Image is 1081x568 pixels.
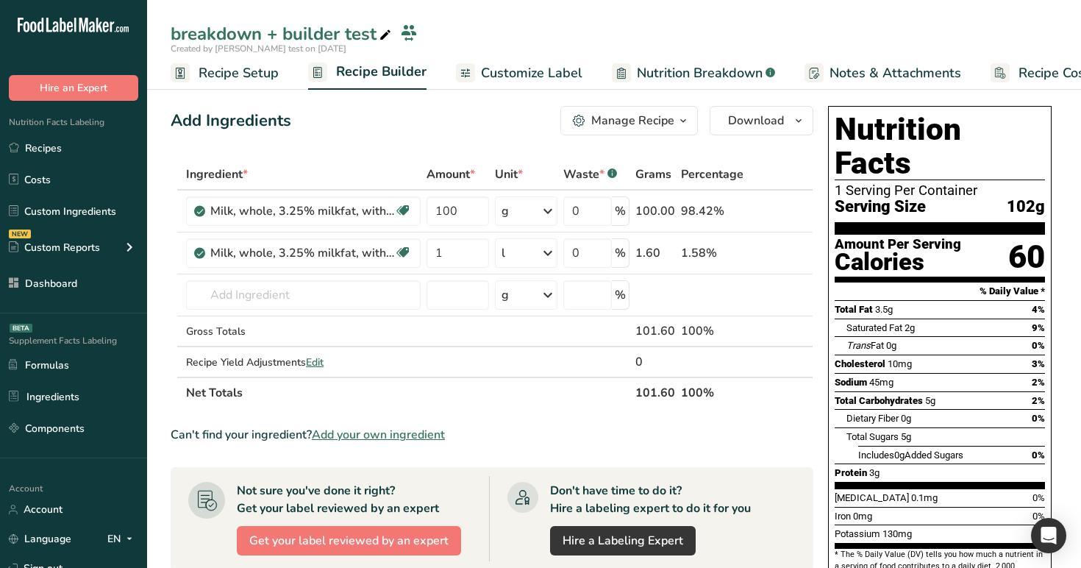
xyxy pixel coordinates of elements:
[502,286,509,304] div: g
[1032,340,1045,351] span: 0%
[560,106,698,135] button: Manage Recipe
[1032,358,1045,369] span: 3%
[835,528,880,539] span: Potassium
[681,202,743,220] div: 98.42%
[681,166,743,183] span: Percentage
[635,244,675,262] div: 1.60
[1032,322,1045,333] span: 9%
[635,353,675,371] div: 0
[183,377,632,408] th: Net Totals
[9,240,100,255] div: Custom Reports
[1032,395,1045,406] span: 2%
[171,426,813,444] div: Can't find your ingredient?
[681,244,743,262] div: 1.58%
[835,304,873,315] span: Total Fat
[210,244,394,262] div: Milk, whole, 3.25% milkfat, without added vitamin A and [MEDICAL_DATA]
[901,413,911,424] span: 0g
[835,467,867,478] span: Protein
[835,358,885,369] span: Cholesterol
[171,43,346,54] span: Created by [PERSON_NAME] test on [DATE]
[9,75,138,101] button: Hire an Expert
[186,324,421,339] div: Gross Totals
[186,166,248,183] span: Ingredient
[882,528,912,539] span: 130mg
[835,238,961,252] div: Amount Per Serving
[502,202,509,220] div: g
[502,244,505,262] div: l
[886,340,896,351] span: 0g
[612,57,775,90] a: Nutrition Breakdown
[678,377,746,408] th: 100%
[308,55,427,90] a: Recipe Builder
[1032,304,1045,315] span: 4%
[681,322,743,340] div: 100%
[171,57,279,90] a: Recipe Setup
[846,340,871,351] i: Trans
[888,358,912,369] span: 10mg
[925,395,935,406] span: 5g
[336,62,427,82] span: Recipe Builder
[1032,450,1045,461] span: 0%
[894,450,905,461] span: 0g
[846,413,899,424] span: Dietary Fiber
[846,322,902,333] span: Saturated Fat
[1008,238,1045,277] div: 60
[846,431,899,442] span: Total Sugars
[853,511,872,522] span: 0mg
[306,355,324,369] span: Edit
[237,482,439,517] div: Not sure you've done it right? Get your label reviewed by an expert
[632,377,678,408] th: 101.60
[1031,518,1066,553] div: Open Intercom Messenger
[456,57,582,90] a: Customize Label
[835,283,1045,300] section: % Daily Value *
[249,532,449,550] span: Get your label reviewed by an expert
[563,166,617,183] div: Waste
[1032,492,1045,503] span: 0%
[237,526,461,555] button: Get your label reviewed by an expert
[728,112,784,129] span: Download
[869,467,880,478] span: 3g
[171,109,291,133] div: Add Ingredients
[1032,511,1045,522] span: 0%
[710,106,813,135] button: Download
[835,395,923,406] span: Total Carbohydrates
[481,63,582,83] span: Customize Label
[550,482,751,517] div: Don't have time to do it? Hire a labeling expert to do it for you
[875,304,893,315] span: 3.5g
[635,322,675,340] div: 101.60
[835,511,851,522] span: Iron
[107,530,138,548] div: EN
[186,355,421,370] div: Recipe Yield Adjustments
[171,21,394,47] div: breakdown + builder test
[835,183,1045,198] div: 1 Serving Per Container
[591,112,674,129] div: Manage Recipe
[635,202,675,220] div: 100.00
[835,113,1045,180] h1: Nutrition Facts
[905,322,915,333] span: 2g
[869,377,893,388] span: 45mg
[901,431,911,442] span: 5g
[835,252,961,273] div: Calories
[199,63,279,83] span: Recipe Setup
[9,230,31,238] div: NEW
[210,202,394,220] div: Milk, whole, 3.25% milkfat, without added vitamin A and [MEDICAL_DATA]
[1007,198,1045,216] span: 102g
[846,340,884,351] span: Fat
[637,63,763,83] span: Nutrition Breakdown
[550,526,696,555] a: Hire a Labeling Expert
[835,492,909,503] span: [MEDICAL_DATA]
[9,526,71,552] a: Language
[1032,377,1045,388] span: 2%
[10,324,32,333] div: BETA
[186,280,421,310] input: Add Ingredient
[804,57,961,90] a: Notes & Attachments
[911,492,938,503] span: 0.1mg
[830,63,961,83] span: Notes & Attachments
[427,166,475,183] span: Amount
[495,166,523,183] span: Unit
[1032,413,1045,424] span: 0%
[858,450,963,461] span: Includes Added Sugars
[312,426,445,444] span: Add your own ingredient
[635,166,671,183] span: Grams
[835,377,867,388] span: Sodium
